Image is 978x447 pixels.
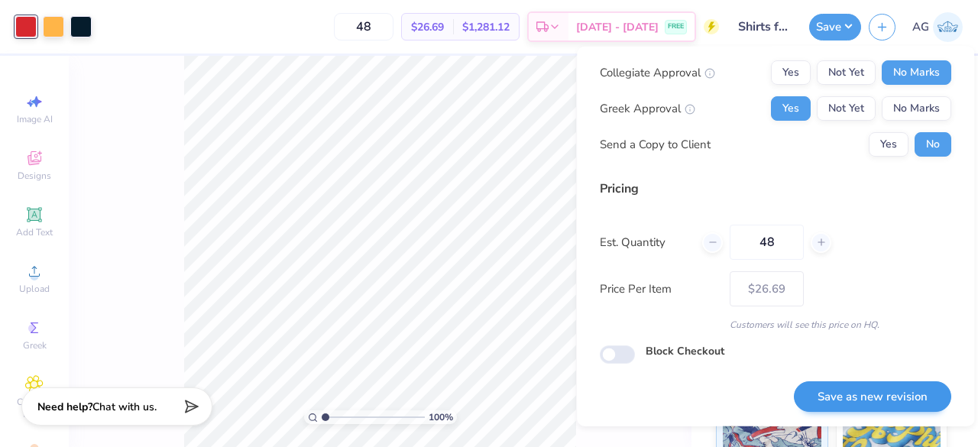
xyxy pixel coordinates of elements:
[462,19,510,35] span: $1,281.12
[882,60,951,85] button: No Marks
[794,381,951,412] button: Save as new revision
[809,14,861,40] button: Save
[915,132,951,157] button: No
[771,60,811,85] button: Yes
[600,63,715,81] div: Collegiate Approval
[771,96,811,121] button: Yes
[8,396,61,420] span: Clipart & logos
[912,18,929,36] span: AG
[334,13,393,40] input: – –
[817,96,876,121] button: Not Yet
[600,318,951,332] div: Customers will see this price on HQ.
[933,12,963,42] img: Akshika Gurao
[37,400,92,414] strong: Need help?
[16,226,53,238] span: Add Text
[668,21,684,32] span: FREE
[646,343,724,359] label: Block Checkout
[912,12,963,42] a: AG
[727,11,802,42] input: Untitled Design
[600,180,951,198] div: Pricing
[576,19,659,35] span: [DATE] - [DATE]
[817,60,876,85] button: Not Yet
[411,19,444,35] span: $26.69
[600,135,711,153] div: Send a Copy to Client
[730,225,804,260] input: – –
[869,132,908,157] button: Yes
[600,233,691,251] label: Est. Quantity
[17,113,53,125] span: Image AI
[92,400,157,414] span: Chat with us.
[600,99,695,117] div: Greek Approval
[882,96,951,121] button: No Marks
[18,170,51,182] span: Designs
[23,339,47,351] span: Greek
[429,410,453,424] span: 100 %
[19,283,50,295] span: Upload
[600,280,718,297] label: Price Per Item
